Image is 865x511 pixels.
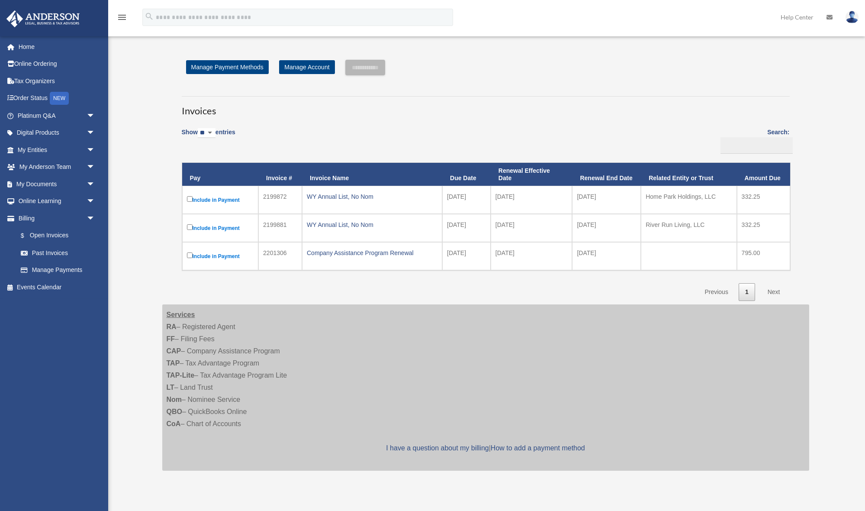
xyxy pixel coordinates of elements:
[167,311,195,318] strong: Services
[258,163,302,186] th: Invoice #: activate to sort column ascending
[187,196,193,202] input: Include in Payment
[187,252,193,258] input: Include in Payment
[6,90,108,107] a: Order StatusNEW
[307,191,437,203] div: WY Annual List, No Nom
[6,193,108,210] a: Online Learningarrow_drop_down
[6,141,108,158] a: My Entitiesarrow_drop_down
[6,55,108,73] a: Online Ordering
[182,96,790,118] h3: Invoices
[87,107,104,125] span: arrow_drop_down
[167,347,181,355] strong: CAP
[442,186,491,214] td: [DATE]
[572,186,641,214] td: [DATE]
[167,384,174,391] strong: LT
[739,283,755,301] a: 1
[117,12,127,23] i: menu
[572,163,641,186] th: Renewal End Date: activate to sort column ascending
[6,72,108,90] a: Tax Organizers
[737,186,790,214] td: 332.25
[258,242,302,270] td: 2201306
[26,230,30,241] span: $
[6,158,108,176] a: My Anderson Teamarrow_drop_down
[442,214,491,242] td: [DATE]
[167,420,181,427] strong: CoA
[6,107,108,124] a: Platinum Q&Aarrow_drop_down
[572,242,641,270] td: [DATE]
[641,186,736,214] td: Home Park Holdings, LLC
[117,15,127,23] a: menu
[6,278,108,296] a: Events Calendar
[641,163,736,186] th: Related Entity or Trust: activate to sort column ascending
[4,10,82,27] img: Anderson Advisors Platinum Portal
[6,38,108,55] a: Home
[186,60,269,74] a: Manage Payment Methods
[572,214,641,242] td: [DATE]
[491,163,572,186] th: Renewal Effective Date: activate to sort column ascending
[442,242,491,270] td: [DATE]
[279,60,334,74] a: Manage Account
[167,359,180,367] strong: TAP
[761,283,787,301] a: Next
[167,442,805,454] p: |
[6,175,108,193] a: My Documentsarrow_drop_down
[167,396,182,403] strong: Nom
[12,227,100,245] a: $Open Invoices
[737,242,790,270] td: 795.00
[307,247,437,259] div: Company Assistance Program Renewal
[145,12,154,21] i: search
[6,210,104,227] a: Billingarrow_drop_down
[87,193,104,210] span: arrow_drop_down
[491,186,572,214] td: [DATE]
[258,186,302,214] td: 2199872
[491,214,572,242] td: [DATE]
[737,214,790,242] td: 332.25
[491,444,585,452] a: How to add a payment method
[50,92,69,105] div: NEW
[87,175,104,193] span: arrow_drop_down
[198,128,215,138] select: Showentries
[386,444,489,452] a: I have a question about my billing
[167,335,175,343] strong: FF
[87,210,104,227] span: arrow_drop_down
[6,124,108,142] a: Digital Productsarrow_drop_down
[720,137,793,154] input: Search:
[12,262,104,279] a: Manage Payments
[167,408,182,415] strong: QBO
[442,163,491,186] th: Due Date: activate to sort column ascending
[698,283,734,301] a: Previous
[307,219,437,231] div: WY Annual List, No Nom
[182,163,259,186] th: Pay: activate to sort column descending
[491,242,572,270] td: [DATE]
[187,251,254,262] label: Include in Payment
[87,158,104,176] span: arrow_drop_down
[846,11,859,23] img: User Pic
[87,124,104,142] span: arrow_drop_down
[167,323,177,330] strong: RA
[187,194,254,205] label: Include in Payment
[737,163,790,186] th: Amount Due: activate to sort column ascending
[717,127,790,154] label: Search:
[167,372,195,379] strong: TAP-Lite
[12,244,104,262] a: Past Invoices
[87,141,104,159] span: arrow_drop_down
[187,224,193,230] input: Include in Payment
[258,214,302,242] td: 2199881
[182,127,235,147] label: Show entries
[641,214,736,242] td: River Run Living, LLC
[302,163,442,186] th: Invoice Name: activate to sort column ascending
[187,223,254,233] label: Include in Payment
[162,304,809,471] div: – Registered Agent – Filing Fees – Company Assistance Program – Tax Advantage Program – Tax Advan...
